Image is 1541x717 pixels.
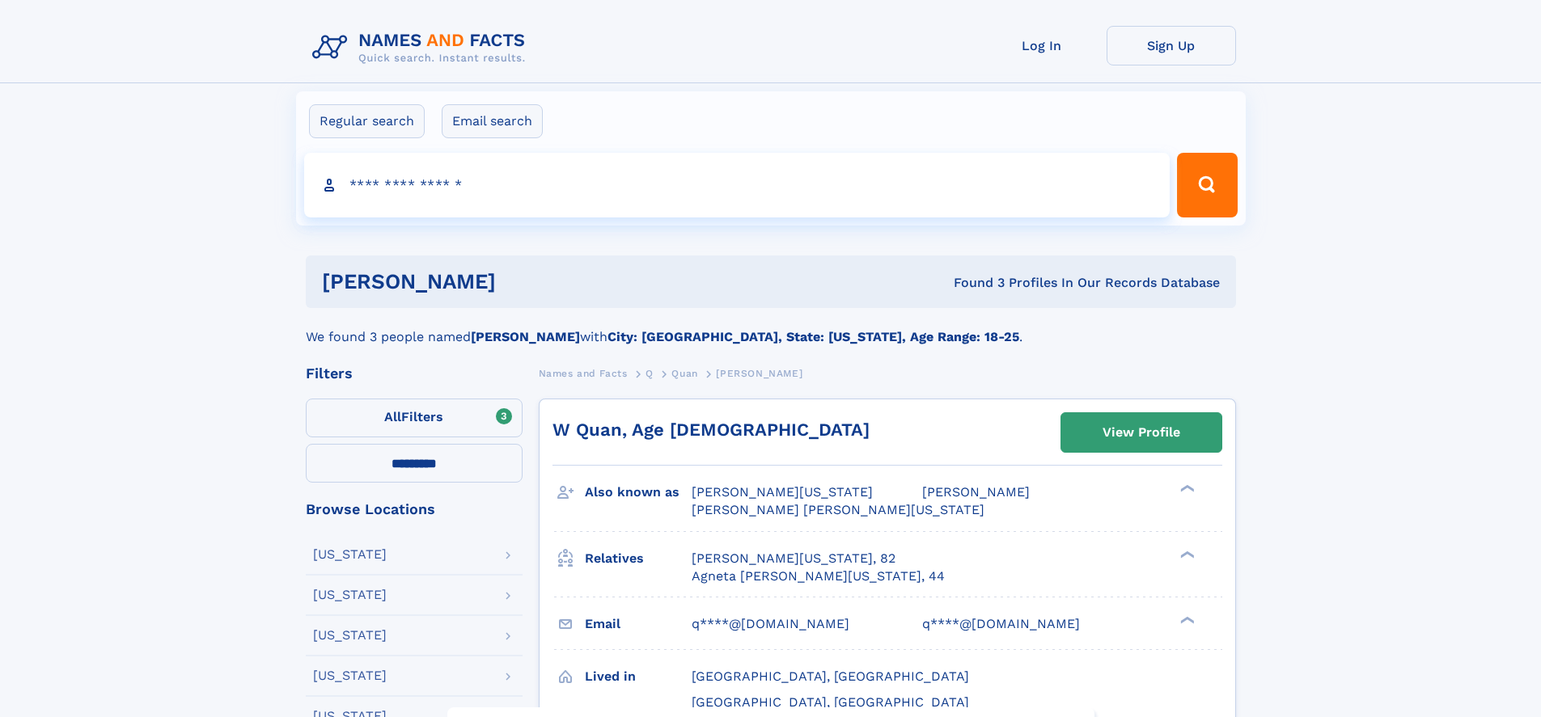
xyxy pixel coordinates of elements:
[977,26,1107,65] a: Log In
[692,567,945,585] a: Agneta [PERSON_NAME][US_STATE], 44
[585,663,692,690] h3: Lived in
[306,502,523,517] div: Browse Locations
[1103,414,1180,451] div: View Profile
[646,363,654,383] a: Q
[313,548,387,561] div: [US_STATE]
[692,502,984,517] span: [PERSON_NAME] [PERSON_NAME][US_STATE]
[608,329,1019,344] b: City: [GEOGRAPHIC_DATA], State: [US_STATE], Age Range: 18-25
[552,420,870,440] a: W Quan, Age [DEMOGRAPHIC_DATA]
[306,366,523,381] div: Filters
[585,610,692,638] h3: Email
[646,368,654,379] span: Q
[692,550,895,567] a: [PERSON_NAME][US_STATE], 82
[922,484,1030,500] span: [PERSON_NAME]
[1061,413,1221,452] a: View Profile
[585,479,692,506] h3: Also known as
[1177,153,1237,217] button: Search Button
[313,629,387,642] div: [US_STATE]
[692,484,873,500] span: [PERSON_NAME][US_STATE]
[384,409,401,424] span: All
[1176,483,1196,494] div: ❯
[313,669,387,682] div: [US_STATE]
[322,272,725,292] h1: [PERSON_NAME]
[671,368,697,379] span: Quan
[725,274,1220,292] div: Found 3 Profiles In Our Records Database
[306,26,539,70] img: Logo Names and Facts
[1176,614,1196,625] div: ❯
[306,308,1236,347] div: We found 3 people named with .
[716,368,802,379] span: [PERSON_NAME]
[539,363,628,383] a: Names and Facts
[471,329,580,344] b: [PERSON_NAME]
[306,399,523,437] label: Filters
[313,588,387,601] div: [US_STATE]
[304,153,1171,217] input: search input
[309,104,425,138] label: Regular search
[1107,26,1236,65] a: Sign Up
[671,363,697,383] a: Quan
[1176,549,1196,559] div: ❯
[692,694,969,710] span: [GEOGRAPHIC_DATA], [GEOGRAPHIC_DATA]
[585,545,692,572] h3: Relatives
[442,104,543,138] label: Email search
[692,668,969,684] span: [GEOGRAPHIC_DATA], [GEOGRAPHIC_DATA]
